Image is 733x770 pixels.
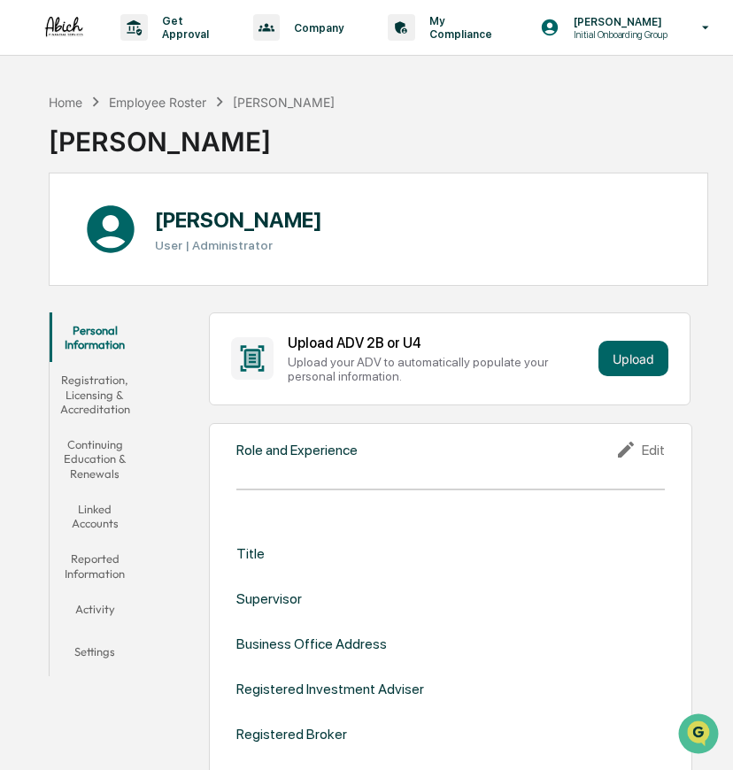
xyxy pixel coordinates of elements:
img: logo [42,15,85,39]
button: Start new chat [301,141,322,162]
span: Attestations [146,223,220,241]
div: Start new chat [60,135,290,153]
div: Registered Broker [236,726,347,743]
div: Supervisor [236,590,302,607]
span: Data Lookup [35,257,112,274]
p: My Compliance [415,14,501,41]
a: Powered byPylon [125,299,214,313]
div: Role and Experience [236,442,358,458]
button: Personal Information [50,312,141,363]
div: Business Office Address [236,635,387,652]
div: Upload ADV 2B or U4 [288,335,591,351]
h1: [PERSON_NAME] [155,207,322,233]
div: [PERSON_NAME] [49,112,336,158]
div: secondary tabs example [50,312,141,676]
span: Preclearance [35,223,114,241]
a: 🗄️Attestations [121,216,227,248]
button: Upload [598,341,668,376]
img: 1746055101610-c473b297-6a78-478c-a979-82029cc54cd1 [18,135,50,167]
div: 🔎 [18,258,32,273]
a: 🔎Data Lookup [11,250,119,281]
p: Company [280,21,352,35]
p: [PERSON_NAME] [559,15,676,28]
button: Activity [50,591,141,634]
button: Settings [50,634,141,676]
div: Upload your ADV to automatically populate your personal information. [288,355,591,383]
div: 🗄️ [128,225,143,239]
button: Registration, Licensing & Accreditation [50,362,141,427]
button: Continuing Education & Renewals [50,427,141,491]
div: 🖐️ [18,225,32,239]
span: Pylon [176,300,214,313]
div: Home [49,95,82,110]
h3: User | Administrator [155,238,322,252]
div: Registered Investment Adviser [236,681,424,697]
button: Linked Accounts [50,491,141,542]
iframe: Open customer support [676,712,724,759]
div: Employee Roster [109,95,206,110]
div: [PERSON_NAME] [233,95,335,110]
div: We're available if you need us! [60,153,224,167]
p: How can we help? [18,37,322,65]
a: 🖐️Preclearance [11,216,121,248]
div: Title [236,545,265,562]
p: Get Approval [148,14,218,41]
button: Reported Information [50,541,141,591]
p: Initial Onboarding Group [559,28,676,41]
div: Edit [615,439,665,460]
